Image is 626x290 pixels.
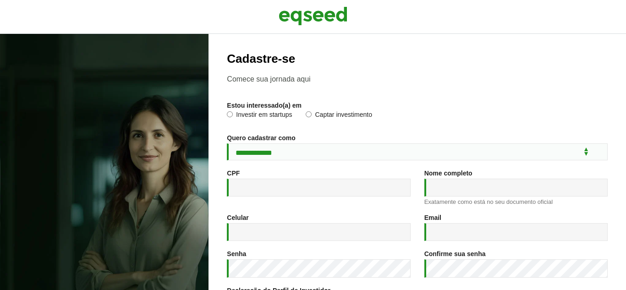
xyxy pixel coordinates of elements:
[424,170,472,176] label: Nome completo
[227,52,608,66] h2: Cadastre-se
[279,5,347,27] img: EqSeed Logo
[424,199,608,205] div: Exatamente como está no seu documento oficial
[424,214,441,221] label: Email
[306,111,312,117] input: Captar investimento
[227,102,302,109] label: Estou interessado(a) em
[227,135,295,141] label: Quero cadastrar como
[227,75,608,83] p: Comece sua jornada aqui
[306,111,372,120] label: Captar investimento
[227,111,233,117] input: Investir em startups
[227,214,248,221] label: Celular
[227,170,240,176] label: CPF
[227,251,246,257] label: Senha
[424,251,486,257] label: Confirme sua senha
[227,111,292,120] label: Investir em startups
